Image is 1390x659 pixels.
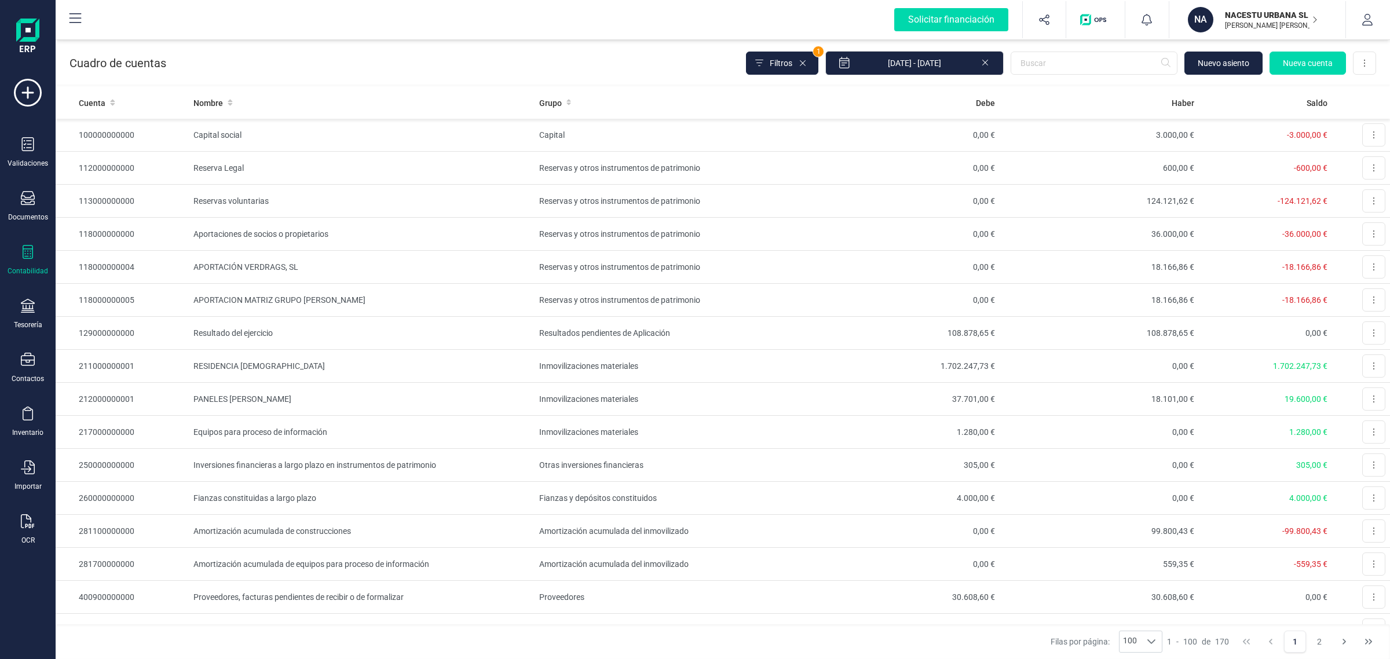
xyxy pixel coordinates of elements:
[535,515,800,548] td: Amortización acumulada del inmovilizado
[189,218,535,251] td: Aportaciones de socios o propietarios
[8,159,48,168] div: Validaciones
[1235,631,1257,653] button: First Page
[8,213,48,222] div: Documentos
[69,55,166,71] p: Cuadro de cuentas
[800,548,1000,581] td: 0,00 €
[800,581,1000,614] td: 30.608,60 €
[189,350,535,383] td: RESIDENCIA [DEMOGRAPHIC_DATA]
[1000,218,1199,251] td: 36.000,00 €
[14,482,42,491] div: Importar
[1270,52,1346,75] button: Nueva cuenta
[189,119,535,152] td: Capital social
[535,317,800,350] td: Resultados pendientes de Aplicación
[189,152,535,185] td: Reserva Legal
[1202,636,1210,647] span: de
[770,57,792,69] span: Filtros
[1225,9,1318,21] p: NACESTU URBANA SL
[1333,631,1355,653] button: Next Page
[800,416,1000,449] td: 1.280,00 €
[189,548,535,581] td: Amortización acumulada de equipos para proceso de información
[56,515,189,548] td: 281100000000
[535,614,800,647] td: Acreedores varios
[1305,328,1327,338] span: 0,00 €
[800,251,1000,284] td: 0,00 €
[1358,631,1380,653] button: Last Page
[56,548,189,581] td: 281700000000
[1284,631,1306,653] button: Page 1
[1000,317,1199,350] td: 108.878,65 €
[56,218,189,251] td: 118000000000
[56,317,189,350] td: 129000000000
[1183,1,1332,38] button: NANACESTU URBANA SL[PERSON_NAME] [PERSON_NAME]
[800,383,1000,416] td: 37.701,00 €
[56,284,189,317] td: 118000000005
[800,284,1000,317] td: 0,00 €
[56,350,189,383] td: 211000000001
[1167,636,1229,647] div: -
[189,449,535,482] td: Inversiones financieras a largo plazo en instrumentos de patrimonio
[1000,515,1199,548] td: 99.800,43 €
[21,536,35,545] div: OCR
[1215,636,1229,647] span: 170
[976,97,995,109] span: Debe
[56,581,189,614] td: 400900000000
[813,46,824,57] span: 1
[535,185,800,218] td: Reservas y otros instrumentos de patrimonio
[189,416,535,449] td: Equipos para proceso de información
[1000,152,1199,185] td: 600,00 €
[1260,631,1282,653] button: Previous Page
[535,383,800,416] td: Inmovilizaciones materiales
[535,251,800,284] td: Reservas y otros instrumentos de patrimonio
[1283,57,1333,69] span: Nueva cuenta
[1172,97,1194,109] span: Haber
[1051,631,1163,653] div: Filas por página:
[1296,460,1327,470] span: 305,00 €
[1000,416,1199,449] td: 0,00 €
[189,482,535,515] td: Fianzas constituidas a largo plazo
[535,119,800,152] td: Capital
[1000,350,1199,383] td: 0,00 €
[800,152,1000,185] td: 0,00 €
[535,581,800,614] td: Proveedores
[1183,636,1197,647] span: 100
[1188,7,1213,32] div: NA
[1000,383,1199,416] td: 18.101,00 €
[1282,229,1327,239] span: -36.000,00 €
[1000,581,1199,614] td: 30.608,60 €
[535,350,800,383] td: Inmovilizaciones materiales
[56,482,189,515] td: 260000000000
[193,97,223,109] span: Nombre
[1184,52,1263,75] button: Nuevo asiento
[1278,196,1327,206] span: -124.121,62 €
[1073,1,1118,38] button: Logo de OPS
[1305,592,1327,602] span: 0,00 €
[189,581,535,614] td: Proveedores, facturas pendientes de recibir o de formalizar
[189,614,535,647] td: REGISTRO MERCANTIL [PERSON_NAME][GEOGRAPHIC_DATA]
[1167,636,1172,647] span: 1
[8,266,48,276] div: Contabilidad
[800,482,1000,515] td: 4.000,00 €
[189,185,535,218] td: Reservas voluntarias
[535,482,800,515] td: Fianzas y depósitos constituidos
[535,218,800,251] td: Reservas y otros instrumentos de patrimonio
[1308,631,1330,653] button: Page 2
[189,317,535,350] td: Resultado del ejercicio
[1000,119,1199,152] td: 3.000,00 €
[800,350,1000,383] td: 1.702.247,73 €
[1282,262,1327,272] span: -18.166,86 €
[56,383,189,416] td: 212000000001
[800,317,1000,350] td: 108.878,65 €
[1282,526,1327,536] span: -99.800,43 €
[1080,14,1111,25] img: Logo de OPS
[800,185,1000,218] td: 0,00 €
[1285,394,1327,404] span: 19.600,00 €
[1282,295,1327,305] span: -18.166,86 €
[16,19,39,56] img: Logo Finanedi
[56,614,189,647] td: 410000000003
[1294,163,1327,173] span: -600,00 €
[1287,130,1327,140] span: -3.000,00 €
[12,428,43,437] div: Inventario
[56,119,189,152] td: 100000000000
[539,97,562,109] span: Grupo
[800,614,1000,647] td: 49,77 €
